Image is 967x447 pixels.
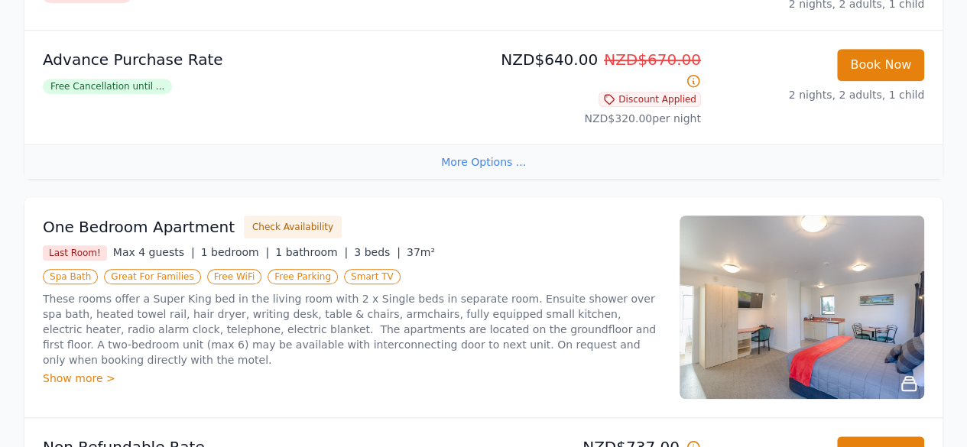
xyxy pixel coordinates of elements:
[43,245,107,261] span: Last Room!
[201,246,270,258] span: 1 bedroom |
[344,269,401,284] span: Smart TV
[275,246,348,258] span: 1 bathroom |
[43,216,235,238] h3: One Bedroom Apartment
[43,291,661,368] p: These rooms offer a Super King bed in the living room with 2 x Single beds in separate room. Ensu...
[43,371,661,386] div: Show more >
[207,269,262,284] span: Free WiFi
[43,49,478,70] p: Advance Purchase Rate
[43,79,172,94] span: Free Cancellation until ...
[104,269,200,284] span: Great For Families
[24,144,943,179] div: More Options ...
[713,87,924,102] p: 2 nights, 2 adults, 1 child
[354,246,401,258] span: 3 beds |
[43,269,98,284] span: Spa Bath
[604,50,701,69] span: NZD$670.00
[599,92,701,107] span: Discount Applied
[407,246,435,258] span: 37m²
[268,269,338,284] span: Free Parking
[837,49,924,81] button: Book Now
[490,111,701,126] p: NZD$320.00 per night
[244,215,342,238] button: Check Availability
[113,246,195,258] span: Max 4 guests |
[490,49,701,92] p: NZD$640.00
